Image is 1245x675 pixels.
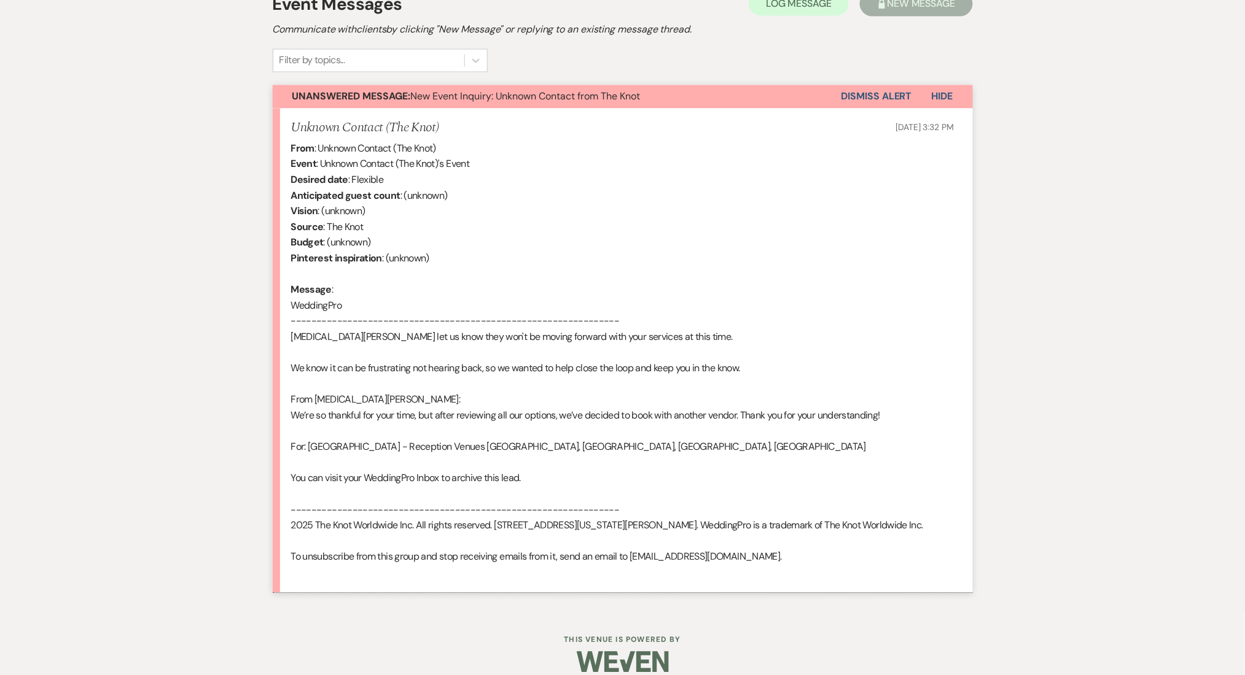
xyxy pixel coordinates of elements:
[291,158,317,171] b: Event
[279,53,345,68] div: Filter by topics...
[291,252,383,265] b: Pinterest inspiration
[291,121,440,136] h5: Unknown Contact (The Knot)
[291,190,400,202] b: Anticipated guest count
[292,90,411,103] strong: Unanswered Message:
[273,85,841,109] button: Unanswered Message:New Event Inquiry: Unknown Contact from The Knot
[291,236,324,249] b: Budget
[292,90,641,103] span: New Event Inquiry: Unknown Contact from The Knot
[291,141,954,581] div: : Unknown Contact (The Knot) : Unknown Contact (The Knot)'s Event : Flexible : (unknown) : (unkno...
[291,205,318,218] b: Vision
[912,85,973,109] button: Hide
[291,221,324,234] b: Source
[932,90,953,103] span: Hide
[896,122,954,133] span: [DATE] 3:32 PM
[291,174,348,187] b: Desired date
[291,142,314,155] b: From
[273,22,973,37] h2: Communicate with clients by clicking "New Message" or replying to an existing message thread.
[291,283,332,296] b: Message
[841,85,912,109] button: Dismiss Alert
